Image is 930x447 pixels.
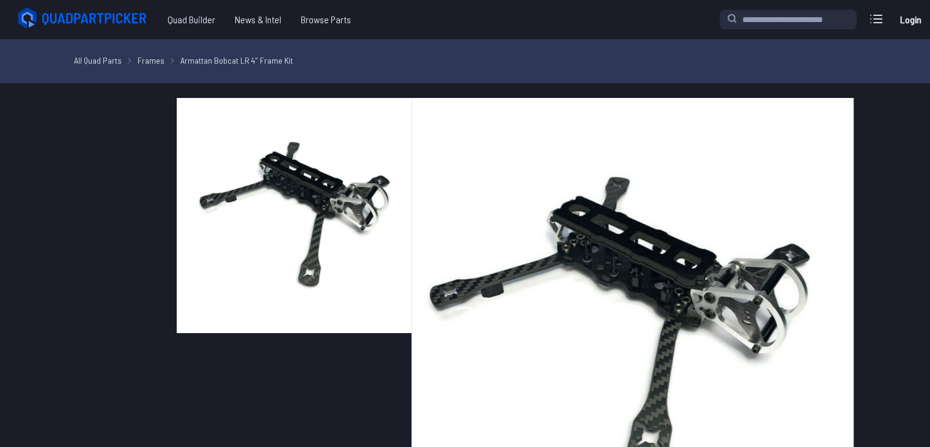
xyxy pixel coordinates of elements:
[896,7,925,32] a: Login
[138,54,164,67] a: Frames
[225,7,291,32] a: News & Intel
[74,54,122,67] a: All Quad Parts
[158,7,225,32] a: Quad Builder
[177,98,411,333] img: image
[291,7,361,32] a: Browse Parts
[180,54,293,67] a: Armattan Bobcat LR 4" Frame Kit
